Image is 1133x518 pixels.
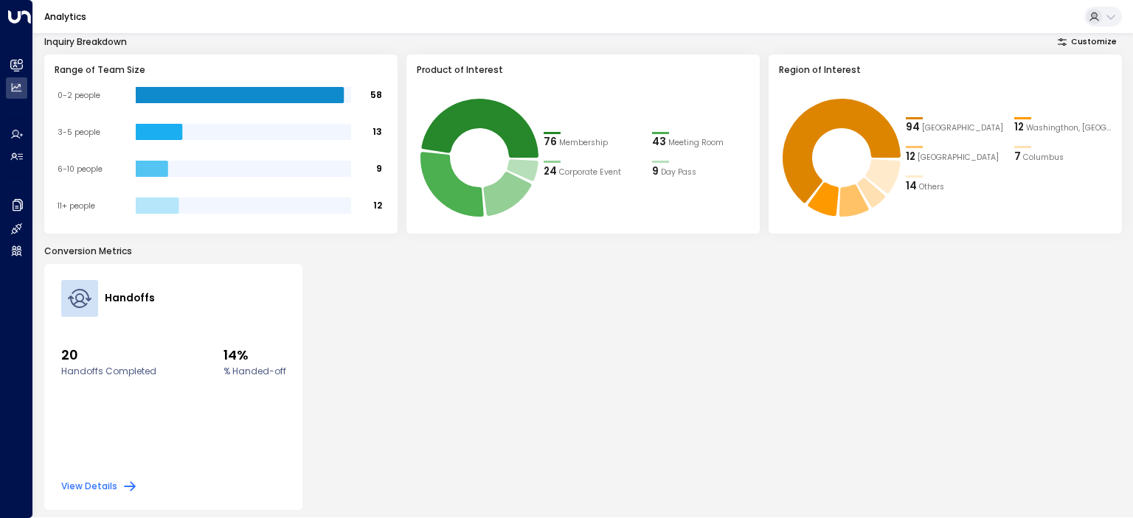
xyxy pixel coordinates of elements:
[652,135,666,150] div: 43
[1023,152,1064,164] span: Columbus
[376,163,382,175] tspan: 9
[906,120,920,135] div: 94
[105,291,155,306] h4: Handoffs
[61,479,138,494] button: View Details
[906,150,1003,164] div: 12Dallas
[544,135,641,150] div: 76Membership
[373,200,382,212] tspan: 12
[652,164,749,179] div: 9Day Pass
[906,120,1003,135] div: 94Chicago
[544,164,557,179] div: 24
[661,167,696,178] span: Day Pass
[906,179,917,194] div: 14
[668,137,724,149] span: Meeting Room
[417,63,750,77] h3: Product of Interest
[61,365,156,378] label: Handoffs Completed
[224,345,286,365] span: 14%
[1014,150,1112,164] div: 7Columbus
[1014,150,1021,164] div: 7
[58,90,100,101] tspan: 0-2 people
[922,122,1003,134] span: Chicago
[58,127,100,138] tspan: 3-5 people
[61,345,156,365] span: 20
[1026,122,1112,134] span: Washingthon, DC
[779,63,1112,77] h3: Region of Interest
[544,164,641,179] div: 24Corporate Event
[544,135,557,150] div: 76
[44,10,86,23] a: Analytics
[906,150,915,164] div: 12
[652,164,659,179] div: 9
[224,365,286,378] label: % Handed-off
[44,245,1122,258] p: Conversion Metrics
[559,167,621,178] span: Corporate Event
[906,179,1003,194] div: 14Others
[1014,120,1112,135] div: 12Washingthon, DC
[918,152,999,164] span: Dallas
[652,135,749,150] div: 43Meeting Room
[55,63,388,77] h3: Range of Team Size
[559,137,608,149] span: Membership
[373,126,382,139] tspan: 13
[919,181,944,193] span: Others
[58,164,103,175] tspan: 6-10 people
[58,200,95,211] tspan: 11+ people
[370,89,382,102] tspan: 58
[44,35,127,49] div: Inquiry Breakdown
[1053,35,1123,50] button: Customize
[1014,120,1024,135] div: 12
